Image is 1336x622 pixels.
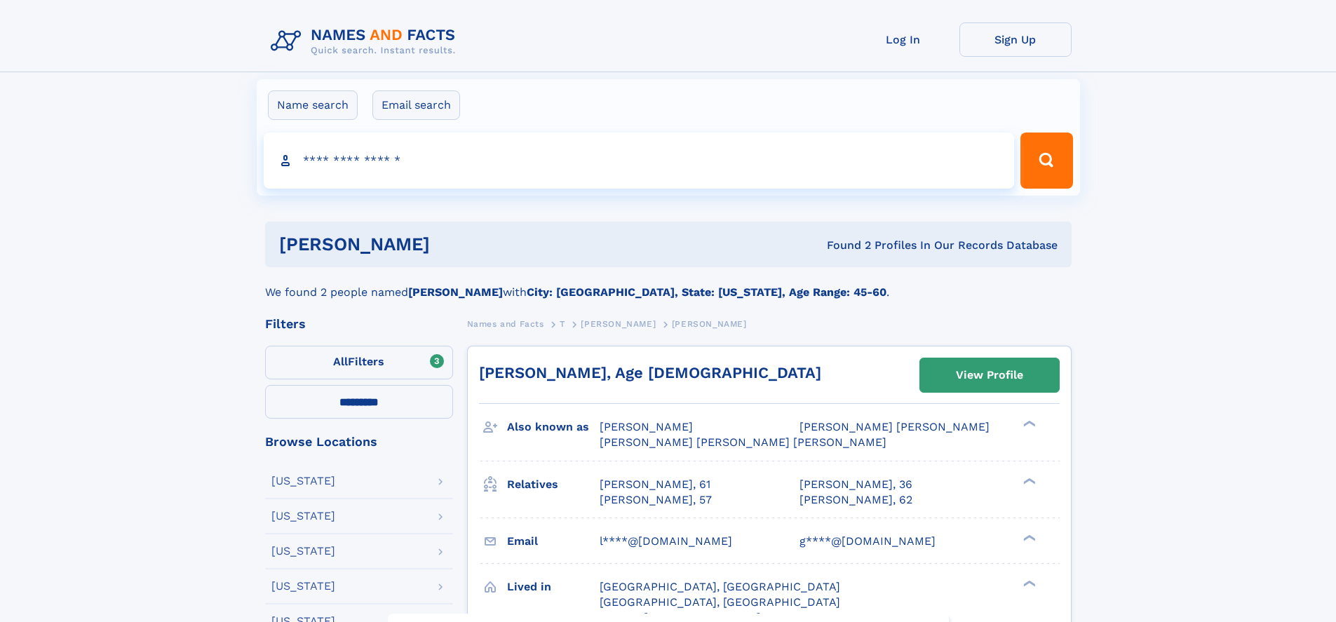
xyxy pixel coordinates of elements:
[333,355,348,368] span: All
[507,473,600,496] h3: Relatives
[600,420,693,433] span: [PERSON_NAME]
[467,315,544,332] a: Names and Facts
[265,318,453,330] div: Filters
[265,267,1072,301] div: We found 2 people named with .
[271,511,335,522] div: [US_STATE]
[1020,533,1037,542] div: ❯
[408,285,503,299] b: [PERSON_NAME]
[271,546,335,557] div: [US_STATE]
[372,90,460,120] label: Email search
[600,477,710,492] a: [PERSON_NAME], 61
[1020,419,1037,428] div: ❯
[799,420,990,433] span: [PERSON_NAME] [PERSON_NAME]
[600,580,840,593] span: [GEOGRAPHIC_DATA], [GEOGRAPHIC_DATA]
[600,435,886,449] span: [PERSON_NAME] [PERSON_NAME] [PERSON_NAME]
[628,238,1058,253] div: Found 2 Profiles In Our Records Database
[265,346,453,379] label: Filters
[507,415,600,439] h3: Also known as
[959,22,1072,57] a: Sign Up
[268,90,358,120] label: Name search
[265,22,467,60] img: Logo Names and Facts
[265,435,453,448] div: Browse Locations
[264,133,1015,189] input: search input
[271,581,335,592] div: [US_STATE]
[672,319,747,329] span: [PERSON_NAME]
[560,315,565,332] a: T
[600,492,712,508] a: [PERSON_NAME], 57
[1020,579,1037,588] div: ❯
[956,359,1023,391] div: View Profile
[279,236,628,253] h1: [PERSON_NAME]
[581,319,656,329] span: [PERSON_NAME]
[799,492,912,508] a: [PERSON_NAME], 62
[920,358,1059,392] a: View Profile
[271,475,335,487] div: [US_STATE]
[507,529,600,553] h3: Email
[1020,476,1037,485] div: ❯
[799,477,912,492] a: [PERSON_NAME], 36
[507,575,600,599] h3: Lived in
[1020,133,1072,189] button: Search Button
[581,315,656,332] a: [PERSON_NAME]
[847,22,959,57] a: Log In
[479,364,821,381] a: [PERSON_NAME], Age [DEMOGRAPHIC_DATA]
[527,285,886,299] b: City: [GEOGRAPHIC_DATA], State: [US_STATE], Age Range: 45-60
[560,319,565,329] span: T
[600,595,840,609] span: [GEOGRAPHIC_DATA], [GEOGRAPHIC_DATA]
